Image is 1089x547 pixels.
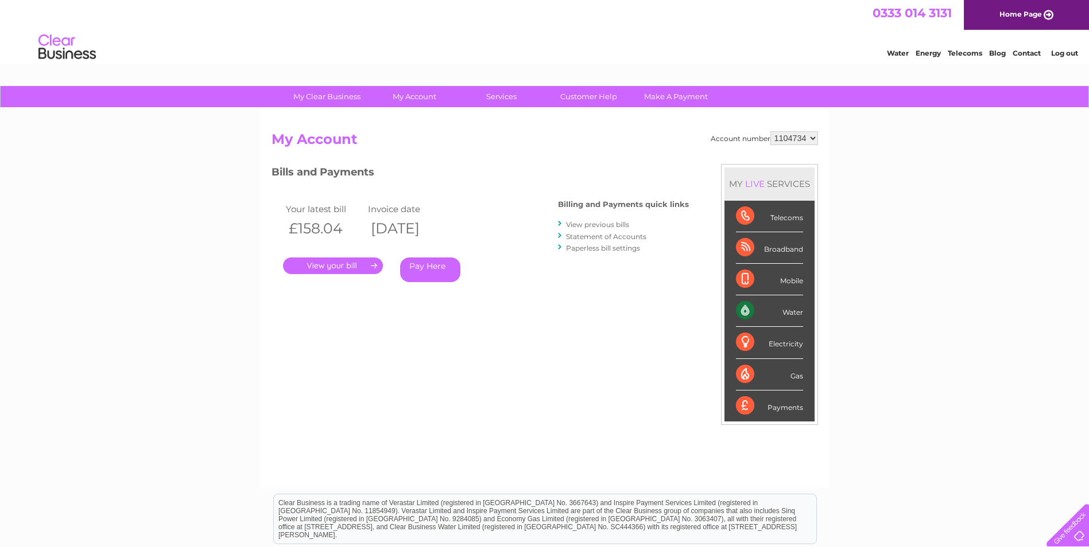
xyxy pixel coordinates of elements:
[873,6,952,20] a: 0333 014 3131
[283,217,366,240] th: £158.04
[736,295,803,327] div: Water
[38,30,96,65] img: logo.png
[272,131,818,153] h2: My Account
[400,257,460,282] a: Pay Here
[283,201,366,217] td: Your latest bill
[711,131,818,145] div: Account number
[566,220,629,229] a: View previous bills
[629,86,723,107] a: Make A Payment
[558,200,689,209] h4: Billing and Payments quick links
[736,359,803,390] div: Gas
[274,6,816,56] div: Clear Business is a trading name of Verastar Limited (registered in [GEOGRAPHIC_DATA] No. 3667643...
[736,232,803,264] div: Broadband
[454,86,549,107] a: Services
[566,232,646,241] a: Statement of Accounts
[1051,49,1078,57] a: Log out
[367,86,462,107] a: My Account
[736,201,803,232] div: Telecoms
[283,257,383,274] a: .
[736,264,803,295] div: Mobile
[365,201,448,217] td: Invoice date
[736,327,803,358] div: Electricity
[743,178,767,189] div: LIVE
[916,49,941,57] a: Energy
[736,390,803,421] div: Payments
[887,49,909,57] a: Water
[724,167,815,200] div: MY SERVICES
[541,86,636,107] a: Customer Help
[989,49,1006,57] a: Blog
[566,244,640,252] a: Paperless bill settings
[948,49,982,57] a: Telecoms
[280,86,374,107] a: My Clear Business
[365,217,448,240] th: [DATE]
[1013,49,1041,57] a: Contact
[272,164,689,184] h3: Bills and Payments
